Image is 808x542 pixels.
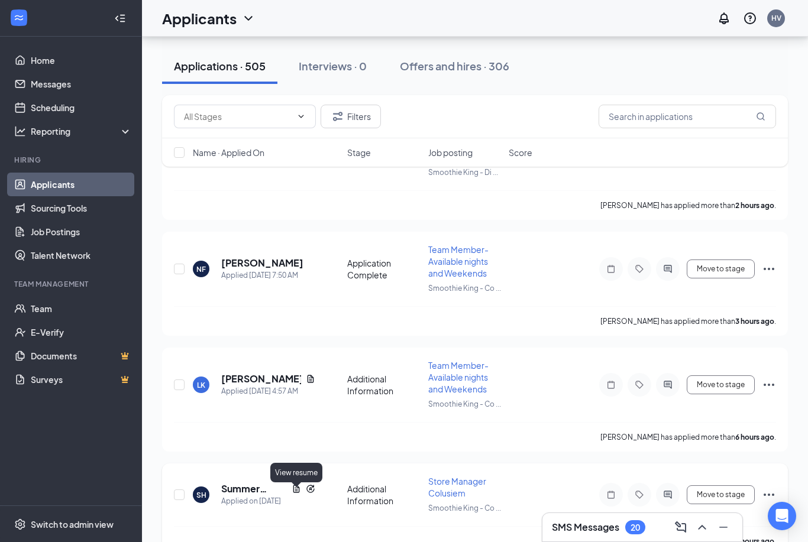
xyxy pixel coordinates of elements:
[762,262,776,276] svg: Ellipses
[716,520,731,534] svg: Minimize
[632,490,647,499] svg: Tag
[31,344,132,368] a: DocumentsCrown
[714,518,733,537] button: Minimize
[762,488,776,502] svg: Ellipses
[632,380,647,390] svg: Tag
[771,13,781,23] div: HV
[31,220,132,244] a: Job Postings
[600,432,776,442] p: [PERSON_NAME] has applied more than .
[292,484,301,494] svg: Document
[221,372,301,385] h5: [PERSON_NAME]
[321,105,381,128] button: Filter Filters
[743,11,757,25] svg: QuestionInfo
[331,109,345,124] svg: Filter
[31,96,132,119] a: Scheduling
[221,257,303,270] h5: [PERSON_NAME]
[428,400,501,408] span: Smoothie King - Co ...
[631,522,640,533] div: 20
[735,433,774,442] b: 6 hours ago
[735,317,774,326] b: 3 hours ago
[428,476,486,498] span: Store Manager Colusiem
[600,316,776,326] p: [PERSON_NAME] has applied more than .
[661,380,675,390] svg: ActiveChat
[184,110,292,123] input: All Stages
[428,244,489,278] span: Team Member- Available nights and Weekends
[347,483,421,507] div: Additional Information
[762,378,776,392] svg: Ellipses
[162,8,237,28] h1: Applicants
[717,11,731,25] svg: Notifications
[196,264,206,274] div: NF
[13,12,25,24] svg: WorkstreamLogo
[31,320,132,344] a: E-Verify
[604,264,618,274] svg: Note
[599,105,776,128] input: Search in applications
[687,375,755,394] button: Move to stage
[197,380,205,390] div: LK
[428,504,501,512] span: Smoothie King - Co ...
[31,173,132,196] a: Applicants
[14,518,26,530] svg: Settings
[221,385,315,397] div: Applied [DATE] 4:57 AM
[31,297,132,320] a: Team
[270,463,322,482] div: View resume
[31,244,132,267] a: Talent Network
[768,502,796,530] div: Open Intercom Messenger
[347,257,421,281] div: Application Complete
[299,59,367,73] div: Interviews · 0
[735,201,774,210] b: 2 hours ago
[428,284,501,293] span: Smoothie King - Co ...
[756,112,765,121] svg: MagnifyingGlass
[600,200,776,210] p: [PERSON_NAME] has applied more than .
[241,11,256,25] svg: ChevronDown
[14,279,130,289] div: Team Management
[509,147,532,158] span: Score
[221,495,315,507] div: Applied on [DATE]
[347,147,371,158] span: Stage
[693,518,712,537] button: ChevronUp
[31,196,132,220] a: Sourcing Tools
[114,12,126,24] svg: Collapse
[687,259,755,278] button: Move to stage
[31,368,132,391] a: SurveysCrown
[632,264,647,274] svg: Tag
[221,270,303,281] div: Applied [DATE] 7:50 AM
[671,518,690,537] button: ComposeMessage
[296,112,306,121] svg: ChevronDown
[31,48,132,72] a: Home
[196,490,206,500] div: SH
[347,373,421,397] div: Additional Information
[661,264,675,274] svg: ActiveChat
[400,59,509,73] div: Offers and hires · 306
[604,490,618,499] svg: Note
[31,518,114,530] div: Switch to admin view
[306,374,315,384] svg: Document
[31,72,132,96] a: Messages
[695,520,709,534] svg: ChevronUp
[428,360,489,394] span: Team Member- Available nights and Weekends
[174,59,266,73] div: Applications · 505
[687,485,755,504] button: Move to stage
[661,490,675,499] svg: ActiveChat
[552,521,619,534] h3: SMS Messages
[306,484,315,494] svg: Reapply
[14,125,26,137] svg: Analysis
[14,155,130,165] div: Hiring
[604,380,618,390] svg: Note
[428,147,473,158] span: Job posting
[31,125,132,137] div: Reporting
[193,147,264,158] span: Name · Applied On
[674,520,688,534] svg: ComposeMessage
[221,482,287,495] h5: Summer Honor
